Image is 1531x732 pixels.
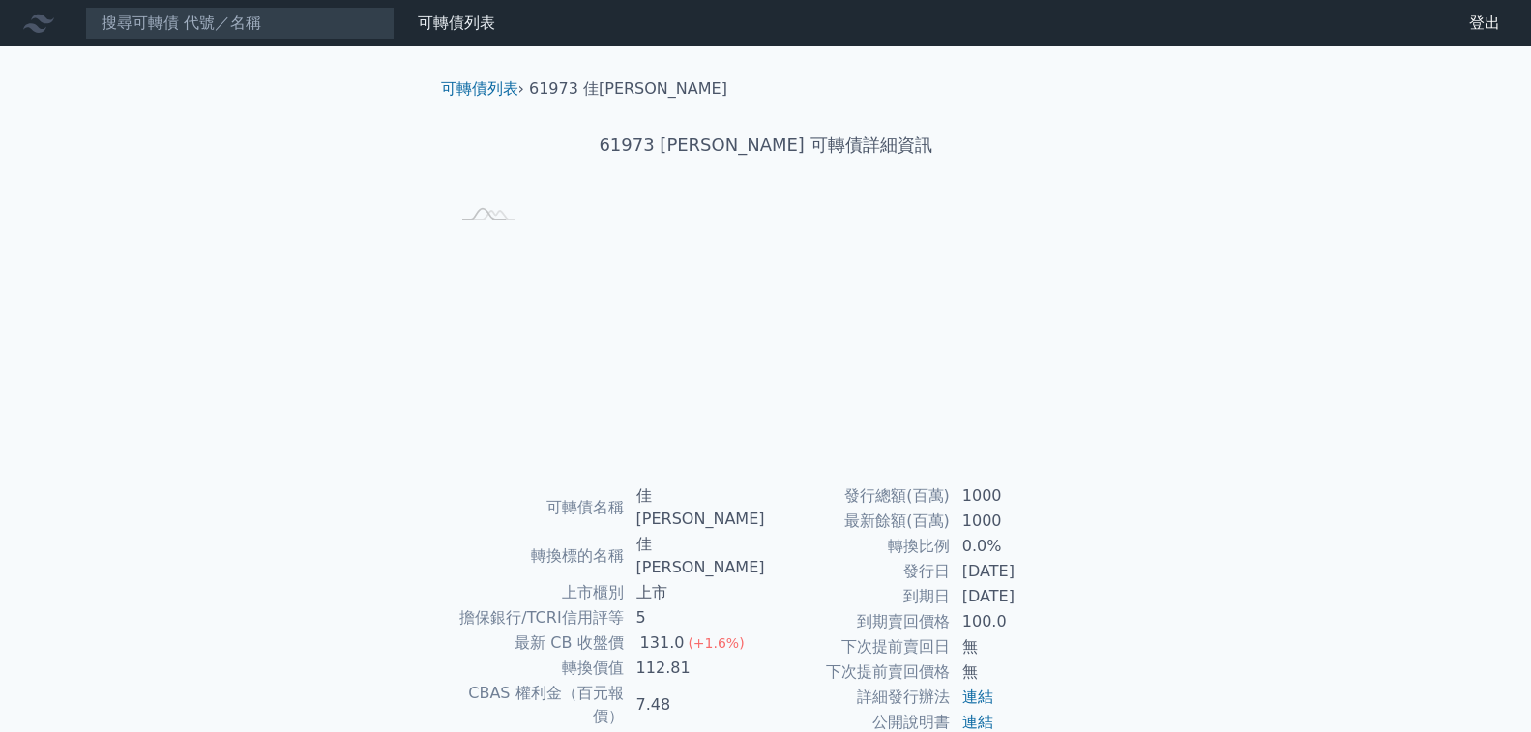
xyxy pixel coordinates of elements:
td: [DATE] [951,559,1083,584]
td: 最新餘額(百萬) [766,509,951,534]
td: 到期賣回價格 [766,609,951,634]
td: 100.0 [951,609,1083,634]
td: 轉換比例 [766,534,951,559]
iframe: Chat Widget [1434,639,1531,732]
td: 1000 [951,483,1083,509]
td: 無 [951,659,1083,685]
td: [DATE] [951,584,1083,609]
td: 上市櫃別 [449,580,625,605]
a: 連結 [962,688,993,706]
td: 到期日 [766,584,951,609]
a: 可轉債列表 [418,14,495,32]
span: (+1.6%) [688,635,744,651]
td: 發行日 [766,559,951,584]
input: 搜尋可轉債 代號／名稱 [85,7,395,40]
td: 1000 [951,509,1083,534]
td: 5 [625,605,766,630]
td: 詳細發行辦法 [766,685,951,710]
td: CBAS 權利金（百元報價） [449,681,625,729]
div: 131.0 [636,631,689,655]
a: 可轉債列表 [441,79,518,98]
td: 擔保銀行/TCRI信用評等 [449,605,625,630]
td: 下次提前賣回日 [766,634,951,659]
td: 7.48 [625,681,766,729]
h1: 61973 [PERSON_NAME] 可轉債詳細資訊 [426,132,1106,159]
td: 可轉債名稱 [449,483,625,532]
td: 轉換標的名稱 [449,532,625,580]
li: 61973 佳[PERSON_NAME] [529,77,727,101]
a: 連結 [962,713,993,731]
td: 佳[PERSON_NAME] [625,483,766,532]
td: 下次提前賣回價格 [766,659,951,685]
td: 轉換價值 [449,656,625,681]
td: 佳[PERSON_NAME] [625,532,766,580]
td: 0.0% [951,534,1083,559]
td: 上市 [625,580,766,605]
td: 112.81 [625,656,766,681]
td: 最新 CB 收盤價 [449,630,625,656]
li: › [441,77,524,101]
td: 無 [951,634,1083,659]
td: 發行總額(百萬) [766,483,951,509]
a: 登出 [1454,8,1516,39]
